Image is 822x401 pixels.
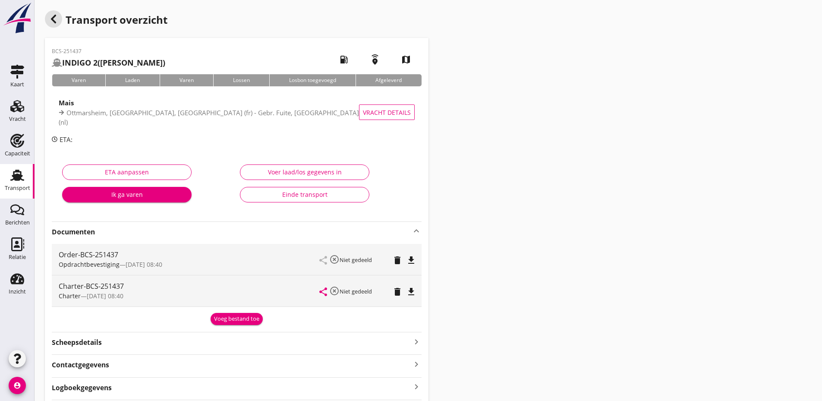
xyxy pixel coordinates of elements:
h2: ([PERSON_NAME]) [52,57,165,69]
i: share [318,287,328,297]
div: Charter-BCS-251437 [59,281,320,291]
div: Ik ga varen [69,190,185,199]
div: Varen [160,74,213,86]
i: delete [392,287,403,297]
i: local_gas_station [332,47,356,72]
img: logo-small.a267ee39.svg [2,2,33,34]
button: Voeg bestand toe [211,313,263,325]
div: Relatie [9,254,26,260]
i: highlight_off [329,254,340,265]
strong: Contactgegevens [52,360,109,370]
div: Inzicht [9,289,26,294]
span: ETA: [60,135,72,144]
i: account_circle [9,377,26,394]
div: ETA aanpassen [69,167,184,177]
i: keyboard_arrow_right [411,381,422,393]
span: Charter [59,292,81,300]
strong: INDIGO 2 [62,57,98,68]
i: emergency_share [363,47,387,72]
div: — [59,291,320,300]
div: Kaart [10,82,24,87]
div: Losbon toegevoegd [269,74,356,86]
div: Voeg bestand toe [214,315,259,323]
strong: Logboekgegevens [52,383,112,393]
small: Niet gedeeld [340,287,372,295]
i: highlight_off [329,286,340,296]
span: Ottmarsheim, [GEOGRAPHIC_DATA], [GEOGRAPHIC_DATA] (fr) - Gebr. Fuite, [GEOGRAPHIC_DATA] (nl) [59,108,359,127]
span: [DATE] 08:40 [87,292,123,300]
p: BCS-251437 [52,47,165,55]
div: Laden [105,74,159,86]
button: ETA aanpassen [62,164,192,180]
div: Afgeleverd [356,74,421,86]
i: keyboard_arrow_up [411,226,422,236]
a: MaisOttmarsheim, [GEOGRAPHIC_DATA], [GEOGRAPHIC_DATA] (fr) - Gebr. Fuite, [GEOGRAPHIC_DATA] (nl)V... [52,93,422,131]
div: Capaciteit [5,151,30,156]
div: — [59,260,320,269]
div: Berichten [5,220,30,225]
i: map [394,47,418,72]
strong: Mais [59,98,74,107]
div: Voer laad/los gegevens in [247,167,362,177]
span: [DATE] 08:40 [126,260,162,268]
button: Voer laad/los gegevens in [240,164,369,180]
i: keyboard_arrow_right [411,358,422,370]
small: Niet gedeeld [340,256,372,264]
i: delete [392,255,403,265]
strong: Scheepsdetails [52,338,102,347]
button: Vracht details [359,104,415,120]
div: Varen [52,74,105,86]
i: file_download [406,255,416,265]
div: Transport overzicht [45,10,428,31]
span: Vracht details [363,108,411,117]
span: Opdrachtbevestiging [59,260,120,268]
div: Transport [5,185,30,191]
i: keyboard_arrow_right [411,336,422,347]
button: Einde transport [240,187,369,202]
div: Vracht [9,116,26,122]
i: file_download [406,287,416,297]
div: Lossen [213,74,269,86]
div: Order-BCS-251437 [59,249,320,260]
button: Ik ga varen [62,187,192,202]
div: Einde transport [247,190,362,199]
strong: Documenten [52,227,411,237]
